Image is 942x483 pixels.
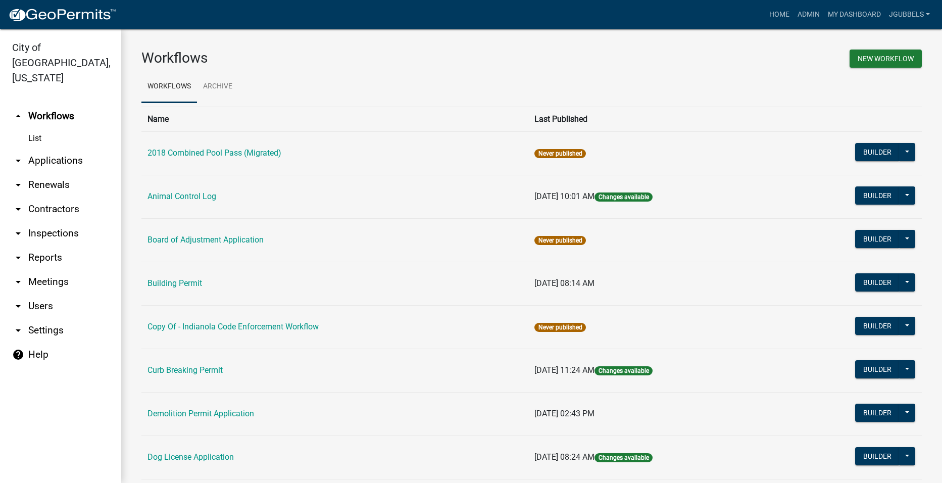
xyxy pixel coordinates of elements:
button: Builder [855,404,900,422]
span: [DATE] 11:24 AM [534,365,594,375]
button: Builder [855,186,900,205]
span: Changes available [594,366,652,375]
button: Builder [855,360,900,378]
i: arrow_drop_down [12,276,24,288]
i: arrow_drop_down [12,203,24,215]
a: Board of Adjustment Application [147,235,264,245]
a: Admin [794,5,824,24]
a: jgubbels [885,5,934,24]
a: 2018 Combined Pool Pass (Migrated) [147,148,281,158]
button: New Workflow [850,50,922,68]
span: [DATE] 08:24 AM [534,452,594,462]
th: Name [141,107,528,131]
i: arrow_drop_down [12,179,24,191]
button: Builder [855,230,900,248]
a: Dog License Application [147,452,234,462]
button: Builder [855,317,900,335]
span: Changes available [594,453,652,462]
a: My Dashboard [824,5,885,24]
a: Animal Control Log [147,191,216,201]
a: Building Permit [147,278,202,288]
i: arrow_drop_down [12,227,24,239]
i: arrow_drop_down [12,155,24,167]
a: Curb Breaking Permit [147,365,223,375]
i: arrow_drop_up [12,110,24,122]
span: [DATE] 02:43 PM [534,409,594,418]
a: Demolition Permit Application [147,409,254,418]
i: help [12,349,24,361]
button: Builder [855,143,900,161]
h3: Workflows [141,50,524,67]
button: Builder [855,447,900,465]
span: Changes available [594,192,652,202]
span: Never published [534,236,585,245]
i: arrow_drop_down [12,300,24,312]
span: [DATE] 08:14 AM [534,278,594,288]
a: Workflows [141,71,197,103]
span: Never published [534,323,585,332]
span: Never published [534,149,585,158]
span: [DATE] 10:01 AM [534,191,594,201]
i: arrow_drop_down [12,324,24,336]
a: Copy Of - Indianola Code Enforcement Workflow [147,322,319,331]
i: arrow_drop_down [12,252,24,264]
button: Builder [855,273,900,292]
a: Archive [197,71,238,103]
a: Home [765,5,794,24]
th: Last Published [528,107,780,131]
